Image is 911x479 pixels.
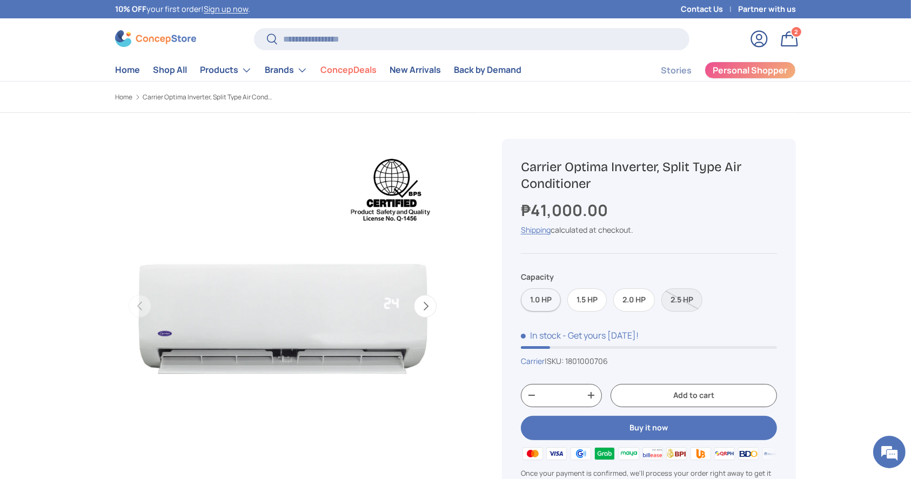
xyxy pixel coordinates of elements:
img: visa [545,446,568,462]
a: Sign up now [204,4,248,14]
a: New Arrivals [390,59,441,80]
a: Carrier [521,356,545,366]
nav: Primary [115,59,521,81]
img: maya [617,446,640,462]
img: gcash [569,446,593,462]
span: In stock [521,329,561,341]
a: Home [115,59,140,80]
a: Shipping [521,225,551,235]
strong: 10% OFF [115,4,146,14]
span: SKU: [547,356,564,366]
div: calculated at checkout. [521,224,777,235]
summary: Brands [258,59,314,81]
img: ubp [688,446,712,462]
a: ConcepDeals [320,59,377,80]
button: Buy it now [521,416,777,440]
h1: Carrier Optima Inverter, Split Type Air Conditioner [521,159,777,192]
span: 2 [795,28,799,36]
legend: Capacity [521,271,554,282]
a: Partner with us [738,3,796,15]
nav: Breadcrumbs [115,92,476,102]
a: Back by Demand [454,59,521,80]
img: master [521,446,545,462]
img: metrobank [761,446,785,462]
img: grabpay [593,446,617,462]
p: your first order! . [115,3,250,15]
img: ConcepStore [115,30,196,47]
img: billease [641,446,665,462]
a: Shop All [153,59,187,80]
a: Personal Shopper [705,62,796,79]
img: qrph [713,446,736,462]
nav: Secondary [635,59,796,81]
img: bpi [665,446,688,462]
img: bdo [736,446,760,462]
p: - Get yours [DATE]! [562,329,639,341]
span: 1801000706 [565,356,608,366]
summary: Products [193,59,258,81]
a: Home [115,94,132,100]
span: Personal Shopper [713,66,788,75]
a: Stories [661,60,692,81]
button: Add to cart [611,384,777,407]
strong: ₱41,000.00 [521,199,611,221]
label: Sold out [661,288,702,312]
a: Contact Us [681,3,738,15]
span: | [545,356,608,366]
a: Carrier Optima Inverter, Split Type Air Conditioner [143,94,272,100]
